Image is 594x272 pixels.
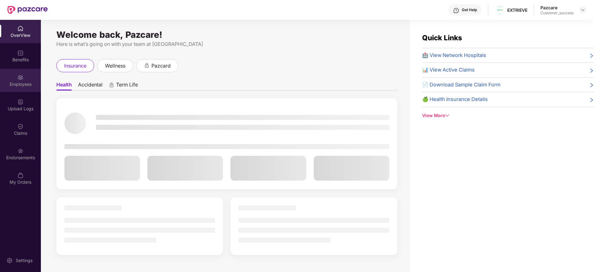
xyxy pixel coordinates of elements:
[496,7,504,13] img: download%20(1).png
[17,99,24,105] img: svg+xml;base64,PHN2ZyBpZD0iVXBsb2FkX0xvZ3MiIGRhdGEtbmFtZT0iVXBsb2FkIExvZ3MiIHhtbG5zPSJodHRwOi8vd3...
[422,51,486,59] span: 🏥 View Network Hospitals
[422,33,462,42] span: Quick Links
[580,7,585,12] img: svg+xml;base64,PHN2ZyBpZD0iRHJvcGRvd24tMzJ4MzIiIHhtbG5zPSJodHRwOi8vd3d3LnczLm9yZy8yMDAwL3N2ZyIgd2...
[422,95,488,103] span: 🍏 Health Insurance Details
[589,67,594,74] span: right
[64,62,86,70] span: insurance
[17,123,24,129] img: svg+xml;base64,PHN2ZyBpZD0iQ2xhaW0iIHhtbG5zPSJodHRwOi8vd3d3LnczLm9yZy8yMDAwL3N2ZyIgd2lkdGg9IjIwIi...
[589,53,594,59] span: right
[151,62,171,70] span: pazcard
[109,82,114,88] div: animation
[507,7,527,13] div: EXTRIEVE
[17,50,24,56] img: svg+xml;base64,PHN2ZyBpZD0iQmVuZWZpdHMiIHhtbG5zPSJodHRwOi8vd3d3LnczLm9yZy8yMDAwL3N2ZyIgd2lkdGg9Ij...
[17,74,24,81] img: svg+xml;base64,PHN2ZyBpZD0iRW1wbG95ZWVzIiB4bWxucz0iaHR0cDovL3d3dy53My5vcmcvMjAwMC9zdmciIHdpZHRoPS...
[17,25,24,32] img: svg+xml;base64,PHN2ZyBpZD0iSG9tZSIgeG1sbnM9Imh0dHA6Ly93d3cudzMub3JnLzIwMDAvc3ZnIiB3aWR0aD0iMjAiIG...
[56,32,397,37] div: Welcome back, Pazcare!
[445,113,449,118] span: down
[589,97,594,103] span: right
[422,66,475,74] span: 📊 View Active Claims
[17,172,24,178] img: svg+xml;base64,PHN2ZyBpZD0iTXlfT3JkZXJzIiBkYXRhLW5hbWU9Ik15IE9yZGVycyIgeG1sbnM9Imh0dHA6Ly93d3cudz...
[462,7,477,12] div: Get Help
[116,81,138,90] span: Term Life
[105,62,125,70] span: wellness
[589,82,594,89] span: right
[144,63,150,68] div: animation
[14,257,34,264] div: Settings
[56,40,397,48] div: Here is what’s going on with your team at [GEOGRAPHIC_DATA]
[422,81,500,89] span: 📄 Download Sample Claim Form
[540,11,574,15] div: Customer_success
[56,81,72,90] span: Health
[7,6,48,14] img: New Pazcare Logo
[453,7,459,14] img: svg+xml;base64,PHN2ZyBpZD0iSGVscC0zMngzMiIgeG1sbnM9Imh0dHA6Ly93d3cudzMub3JnLzIwMDAvc3ZnIiB3aWR0aD...
[422,112,594,119] div: View More
[17,148,24,154] img: svg+xml;base64,PHN2ZyBpZD0iRW5kb3JzZW1lbnRzIiB4bWxucz0iaHR0cDovL3d3dy53My5vcmcvMjAwMC9zdmciIHdpZH...
[78,81,103,90] span: Accidental
[7,257,13,264] img: svg+xml;base64,PHN2ZyBpZD0iU2V0dGluZy0yMHgyMCIgeG1sbnM9Imh0dHA6Ly93d3cudzMub3JnLzIwMDAvc3ZnIiB3aW...
[540,5,574,11] div: Pazcare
